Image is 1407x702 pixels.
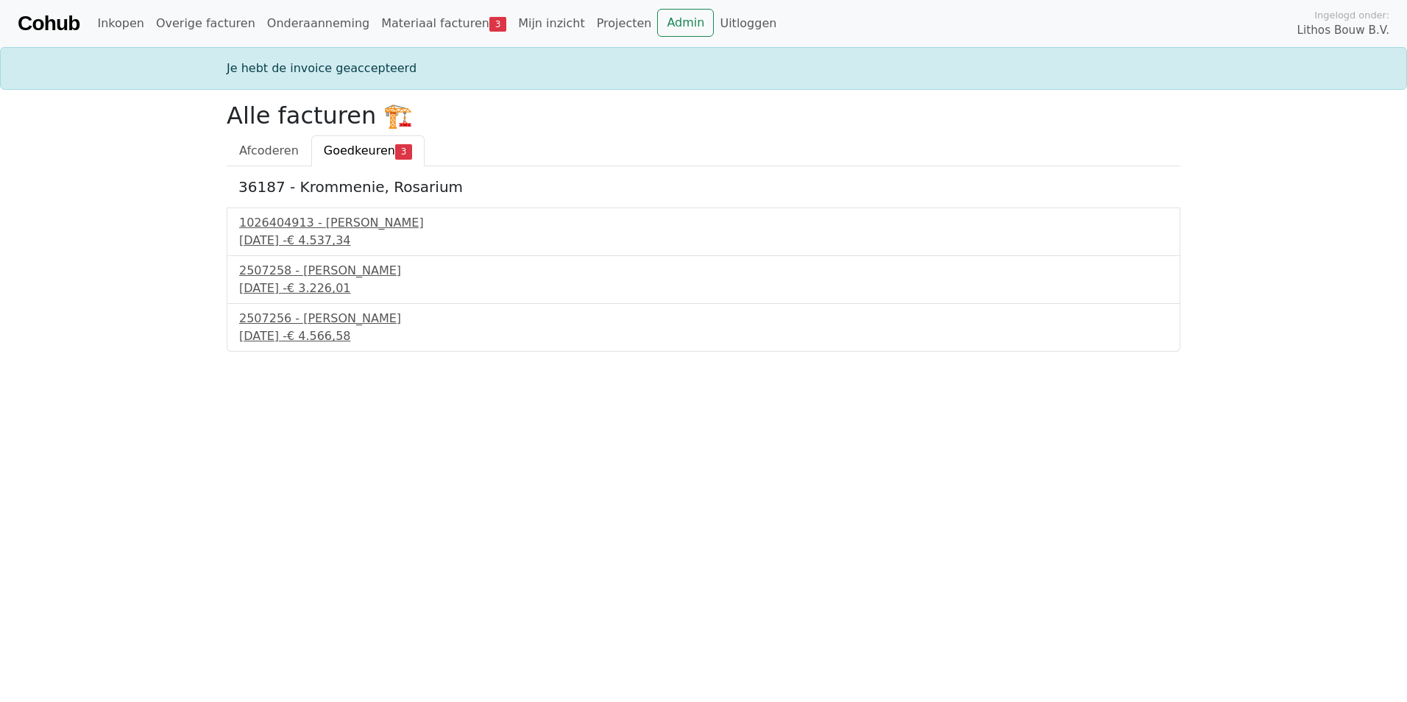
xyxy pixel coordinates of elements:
[287,233,351,247] span: € 4.537,34
[18,6,79,41] a: Cohub
[239,310,1168,327] div: 2507256 - [PERSON_NAME]
[239,214,1168,249] a: 1026404913 - [PERSON_NAME][DATE] -€ 4.537,34
[239,262,1168,280] div: 2507258 - [PERSON_NAME]
[227,102,1180,130] h2: Alle facturen 🏗️
[311,135,425,166] a: Goedkeuren3
[512,9,591,38] a: Mijn inzicht
[324,143,395,157] span: Goedkeuren
[287,329,351,343] span: € 4.566,58
[395,144,412,159] span: 3
[375,9,512,38] a: Materiaal facturen3
[714,9,782,38] a: Uitloggen
[657,9,714,37] a: Admin
[239,214,1168,232] div: 1026404913 - [PERSON_NAME]
[239,280,1168,297] div: [DATE] -
[238,178,1169,196] h5: 36187 - Krommenie, Rosarium
[287,281,351,295] span: € 3.226,01
[261,9,375,38] a: Onderaanneming
[218,60,1189,77] div: Je hebt de invoice geaccepteerd
[591,9,658,38] a: Projecten
[239,327,1168,345] div: [DATE] -
[150,9,261,38] a: Overige facturen
[489,17,506,32] span: 3
[227,135,311,166] a: Afcoderen
[1297,22,1389,39] span: Lithos Bouw B.V.
[239,143,299,157] span: Afcoderen
[239,232,1168,249] div: [DATE] -
[239,262,1168,297] a: 2507258 - [PERSON_NAME][DATE] -€ 3.226,01
[239,310,1168,345] a: 2507256 - [PERSON_NAME][DATE] -€ 4.566,58
[1314,8,1389,22] span: Ingelogd onder:
[91,9,149,38] a: Inkopen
